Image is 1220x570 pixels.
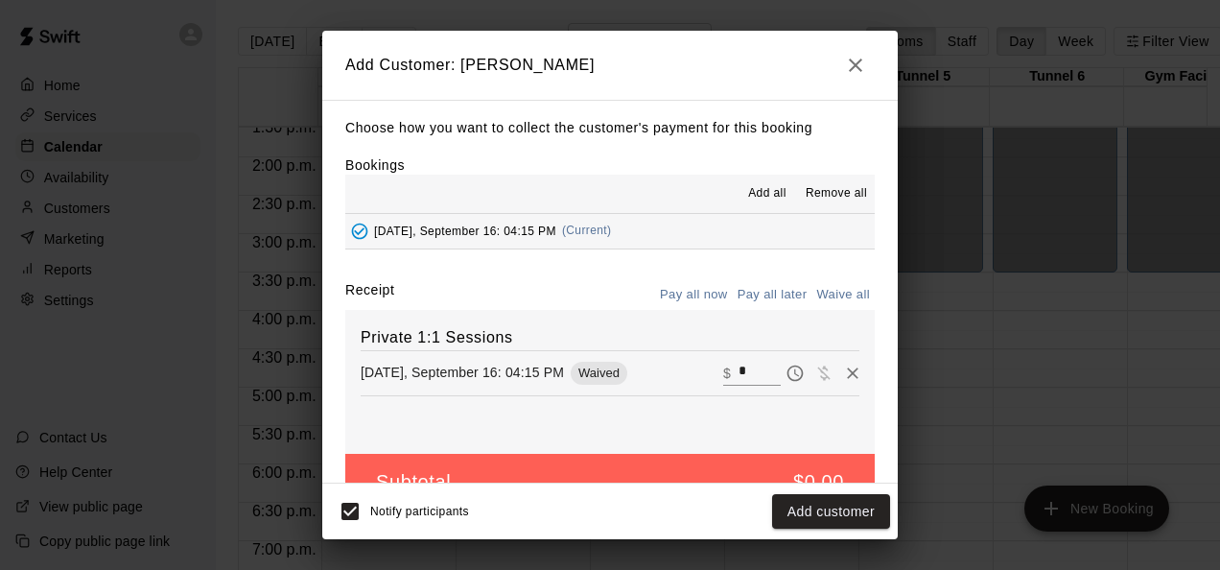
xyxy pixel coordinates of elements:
[374,224,556,237] span: [DATE], September 16: 04:15 PM
[838,359,867,388] button: Remove
[655,280,733,310] button: Pay all now
[723,364,731,383] p: $
[376,469,451,495] h5: Subtotal
[345,280,394,310] label: Receipt
[345,214,875,249] button: Added - Collect Payment[DATE], September 16: 04:15 PM(Current)
[793,469,844,495] h5: $0.00
[748,184,786,203] span: Add all
[361,325,859,350] h6: Private 1:1 Sessions
[781,364,809,380] span: Pay later
[772,494,890,530] button: Add customer
[733,280,812,310] button: Pay all later
[361,363,564,382] p: [DATE], September 16: 04:15 PM
[345,116,875,140] p: Choose how you want to collect the customer's payment for this booking
[809,364,838,380] span: Waive payment
[345,217,374,246] button: Added - Collect Payment
[737,178,798,209] button: Add all
[370,505,469,518] span: Notify participants
[811,280,875,310] button: Waive all
[322,31,898,100] h2: Add Customer: [PERSON_NAME]
[798,178,875,209] button: Remove all
[562,224,612,237] span: (Current)
[806,184,867,203] span: Remove all
[571,366,627,380] span: Waived
[345,157,405,173] label: Bookings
